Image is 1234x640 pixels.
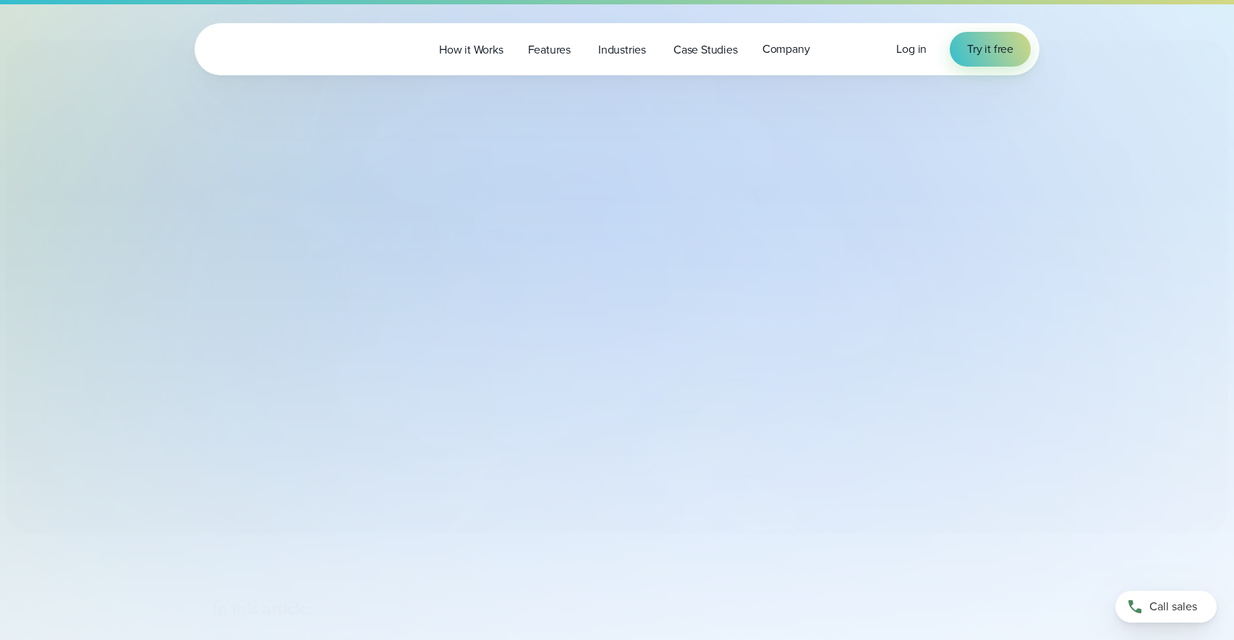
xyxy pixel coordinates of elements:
span: Try it free [967,41,1013,58]
span: Company [762,41,810,58]
a: Try it free [950,32,1031,67]
span: Call sales [1149,598,1197,615]
span: Log in [896,41,927,57]
a: Case Studies [661,35,750,64]
span: Case Studies [673,41,738,59]
a: Log in [896,41,927,58]
span: Features [528,41,571,59]
a: How it Works [427,35,516,64]
span: Industries [598,41,646,59]
a: Call sales [1115,591,1217,623]
span: How it Works [439,41,503,59]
